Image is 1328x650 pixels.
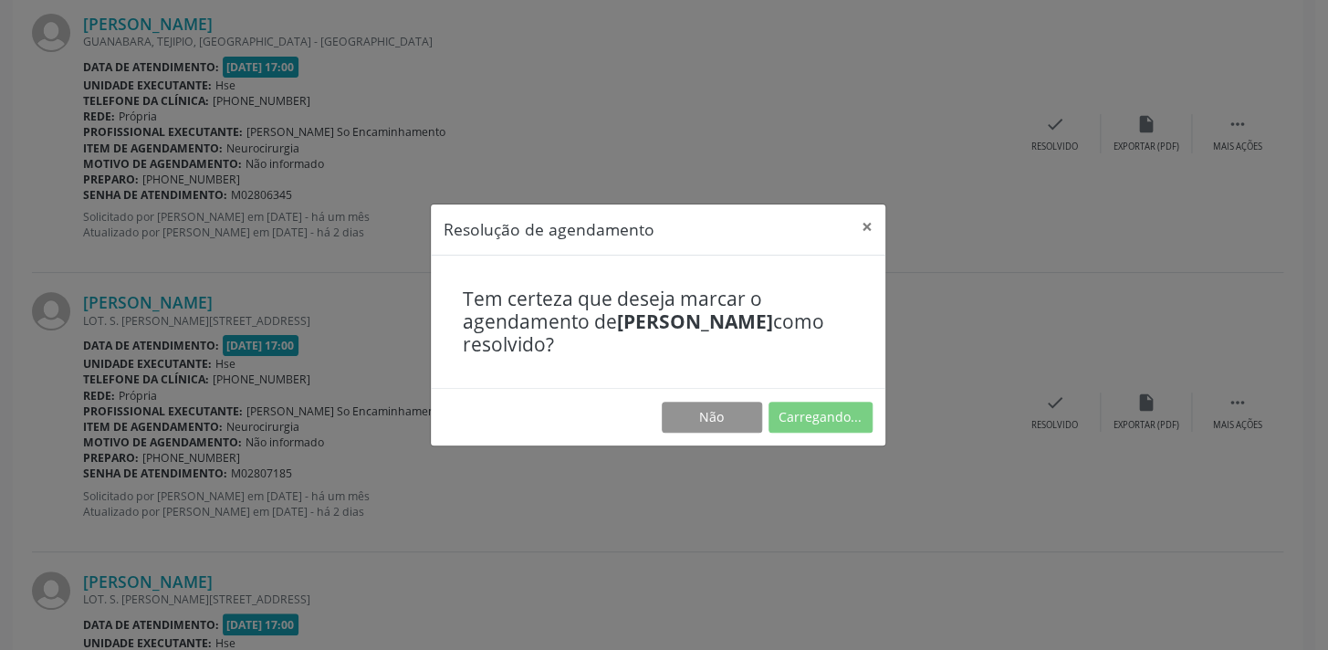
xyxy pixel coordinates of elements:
[849,204,885,249] button: Close
[463,288,853,357] h4: Tem certeza que deseja marcar o agendamento de como resolvido?
[617,309,773,334] b: [PERSON_NAME]
[662,402,762,433] button: Não
[769,402,873,433] button: Carregando...
[444,217,654,241] h5: Resolução de agendamento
